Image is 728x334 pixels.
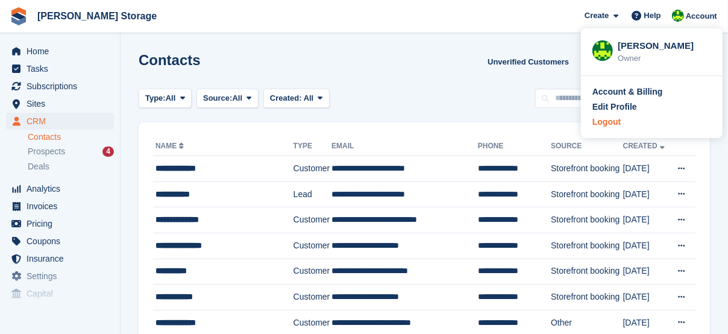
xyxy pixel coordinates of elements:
a: menu [6,250,114,267]
td: Customer [293,285,331,310]
th: Phone [478,137,551,156]
th: Email [331,137,478,156]
a: Deals [28,160,114,173]
span: Source: [203,92,232,104]
td: [DATE] [623,207,669,233]
span: Pricing [27,215,99,232]
span: All [233,92,243,104]
span: Insurance [27,250,99,267]
button: Created: All [263,89,330,109]
td: Storefront booking [551,285,623,310]
div: Edit Profile [592,101,637,113]
td: Storefront booking [551,156,623,182]
a: menu [6,233,114,250]
td: [DATE] [623,156,669,182]
td: Storefront booking [551,181,623,207]
div: Owner [618,52,711,65]
span: Tasks [27,60,99,77]
span: CRM [27,113,99,130]
span: Capital [27,285,99,302]
a: Contacts [28,131,114,143]
td: Customer [293,259,331,285]
td: [DATE] [623,259,669,285]
span: Sites [27,95,99,112]
span: Coupons [27,233,99,250]
div: Logout [592,116,621,128]
th: Type [293,137,331,156]
span: Invoices [27,198,99,215]
td: Storefront booking [551,259,623,285]
span: Type: [145,92,166,104]
a: Name [155,142,186,150]
th: Source [551,137,623,156]
a: [PERSON_NAME] Storage [33,6,162,26]
a: menu [6,198,114,215]
a: Created [623,142,667,150]
img: stora-icon-8386f47178a22dfd0bd8f6a31ec36ba5ce8667c1dd55bd0f319d3a0aa187defe.svg [10,7,28,25]
td: [DATE] [623,233,669,259]
span: Prospects [28,146,65,157]
a: menu [6,180,114,197]
a: menu [6,43,114,60]
a: menu [6,78,114,95]
div: Account & Billing [592,86,663,98]
a: Edit Profile [592,101,711,113]
a: menu [6,113,114,130]
span: Subscriptions [27,78,99,95]
a: menu [6,285,114,302]
td: Storefront booking [551,207,623,233]
td: [DATE] [623,285,669,310]
td: Customer [293,207,331,233]
button: Source: All [196,89,259,109]
div: [PERSON_NAME] [618,39,711,50]
button: Export [579,52,632,72]
span: Analytics [27,180,99,197]
span: Create [585,10,609,22]
td: [DATE] [623,181,669,207]
a: menu [6,268,114,285]
a: Unverified Customers [483,52,574,72]
span: Settings [27,268,99,285]
span: Account [686,10,717,22]
img: Claire Wilson [672,10,684,22]
div: 4 [102,147,114,157]
a: Logout [592,116,711,128]
span: All [166,92,176,104]
td: Customer [293,233,331,259]
span: All [304,93,314,102]
span: Help [644,10,661,22]
span: Deals [28,161,49,172]
td: Storefront booking [551,233,623,259]
a: menu [6,95,114,112]
a: menu [6,215,114,232]
td: Lead [293,181,331,207]
h1: Contacts [139,52,201,68]
img: Claire Wilson [592,40,613,61]
a: Account & Billing [592,86,711,98]
a: Prospects 4 [28,145,114,158]
td: Customer [293,156,331,182]
span: Home [27,43,99,60]
a: menu [6,60,114,77]
button: Type: All [139,89,192,109]
span: Created: [270,93,302,102]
